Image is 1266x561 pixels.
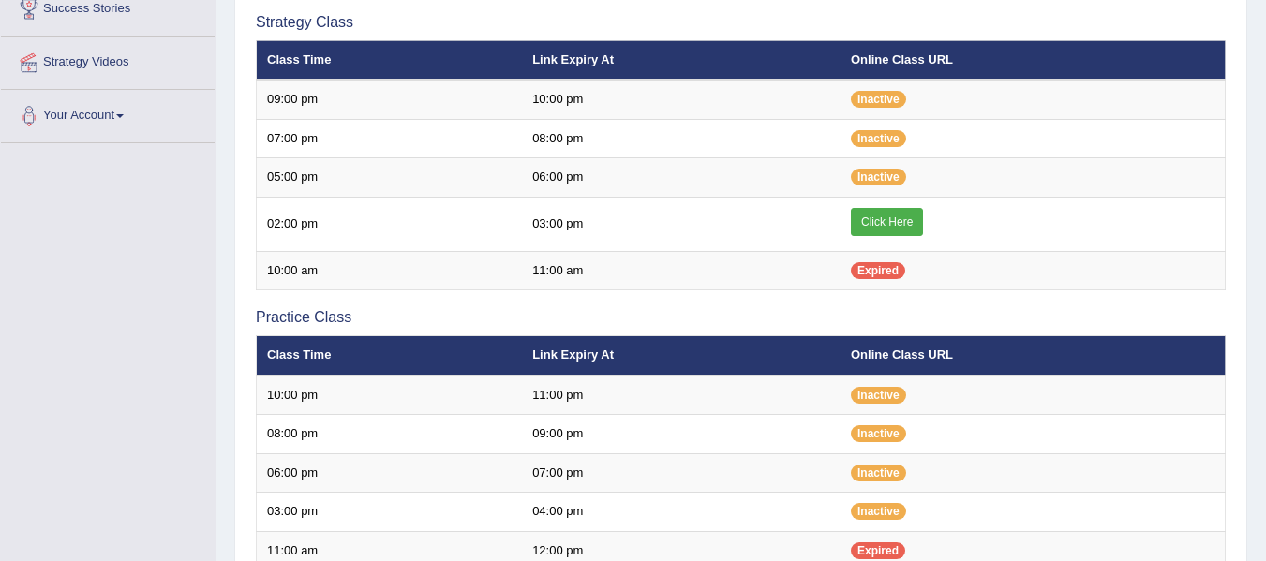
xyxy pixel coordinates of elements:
th: Class Time [257,40,523,80]
td: 10:00 pm [522,80,841,119]
th: Online Class URL [841,40,1226,80]
h3: Practice Class [256,309,1226,326]
td: 10:00 pm [257,376,523,415]
th: Online Class URL [841,336,1226,376]
td: 09:00 pm [257,80,523,119]
th: Link Expiry At [522,336,841,376]
td: 11:00 am [522,251,841,290]
span: Expired [851,262,905,279]
td: 07:00 pm [257,119,523,158]
h3: Strategy Class [256,14,1226,31]
a: Strategy Videos [1,37,215,83]
span: Inactive [851,503,906,520]
td: 08:00 pm [522,119,841,158]
th: Class Time [257,336,523,376]
td: 02:00 pm [257,197,523,251]
td: 09:00 pm [522,415,841,454]
span: Inactive [851,465,906,481]
span: Expired [851,542,905,559]
td: 06:00 pm [257,453,523,493]
span: Inactive [851,387,906,404]
span: Inactive [851,169,906,185]
td: 05:00 pm [257,158,523,198]
td: 03:00 pm [257,493,523,532]
td: 06:00 pm [522,158,841,198]
a: Click Here [851,208,923,236]
span: Inactive [851,91,906,108]
a: Your Account [1,90,215,137]
th: Link Expiry At [522,40,841,80]
span: Inactive [851,130,906,147]
td: 08:00 pm [257,415,523,454]
td: 03:00 pm [522,197,841,251]
td: 04:00 pm [522,493,841,532]
td: 07:00 pm [522,453,841,493]
span: Inactive [851,425,906,442]
td: 10:00 am [257,251,523,290]
td: 11:00 pm [522,376,841,415]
